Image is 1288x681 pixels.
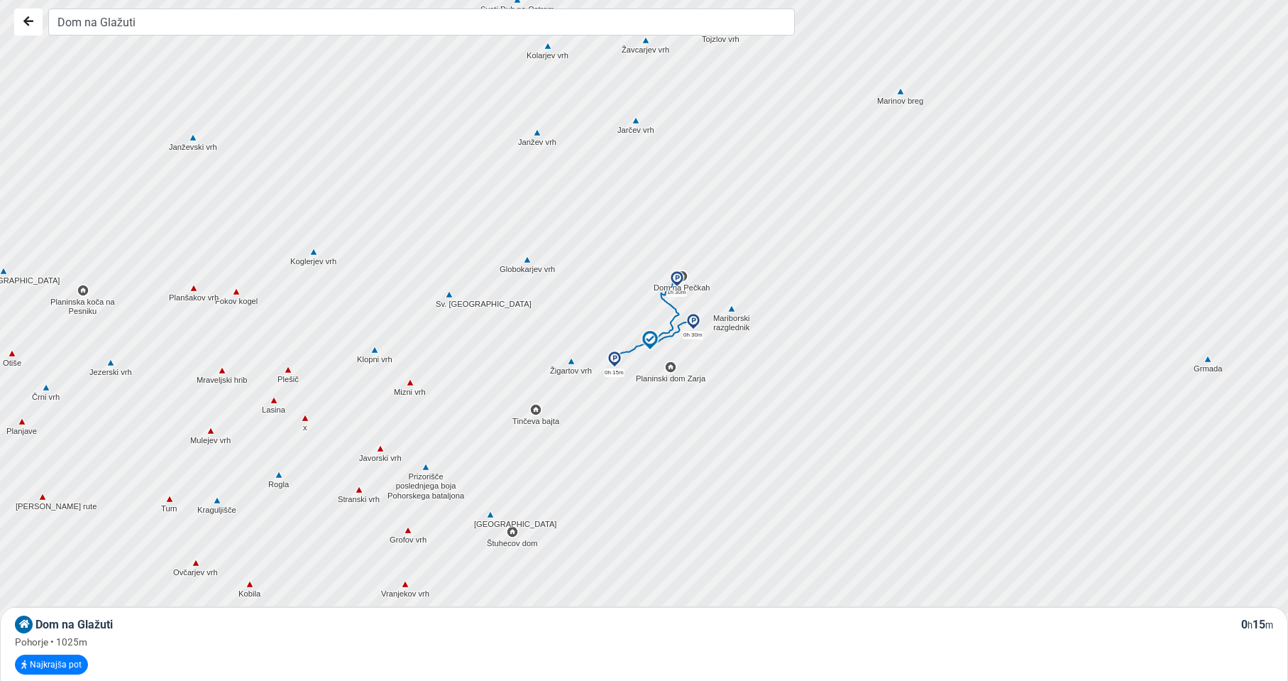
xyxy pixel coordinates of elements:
[35,618,113,631] span: Dom na Glažuti
[1248,620,1253,631] small: h
[15,655,88,675] button: Najkrajša pot
[1241,618,1273,631] span: 0 15
[48,9,795,36] input: Iskanje...
[15,635,1273,649] div: Pohorje • 1025m
[14,9,43,36] button: Nazaj
[1265,620,1273,631] small: m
